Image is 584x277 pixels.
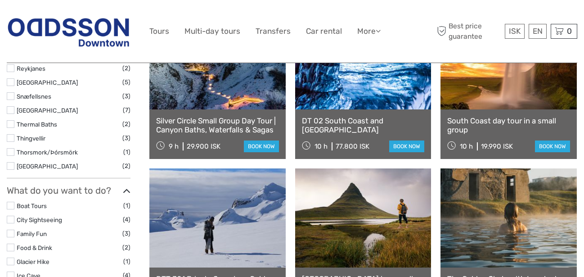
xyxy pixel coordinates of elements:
[314,142,328,150] span: 10 h
[17,163,78,170] a: [GEOGRAPHIC_DATA]
[7,13,130,50] img: Reykjavik Residence
[122,242,130,253] span: (2)
[389,141,424,152] a: book now
[17,79,78,86] a: [GEOGRAPHIC_DATA]
[566,27,573,36] span: 0
[435,21,503,41] span: Best price guarantee
[17,230,47,237] a: Family Fun
[256,25,291,38] a: Transfers
[7,185,130,196] h3: What do you want to do?
[481,142,513,150] div: 19.990 ISK
[357,25,381,38] a: More
[17,93,51,100] a: Snæfellsnes
[123,256,130,267] span: (1)
[17,244,52,251] a: Food & Drink
[17,135,45,142] a: Thingvellir
[187,142,220,150] div: 29.900 ISK
[123,200,130,211] span: (1)
[156,116,279,135] a: Silver Circle Small Group Day Tour | Canyon Baths, Waterfalls & Sagas
[122,119,130,129] span: (2)
[447,116,570,135] a: South Coast day tour in a small group
[122,63,130,73] span: (2)
[123,214,130,225] span: (4)
[306,25,342,38] a: Car rental
[535,141,570,152] a: book now
[17,65,45,72] a: Reykjanes
[122,133,130,143] span: (3)
[17,202,47,209] a: Boat Tours
[122,161,130,171] span: (2)
[122,91,130,101] span: (3)
[336,142,369,150] div: 77.800 ISK
[17,149,78,156] a: Thorsmork/Þórsmörk
[123,147,130,157] span: (1)
[17,258,49,265] a: Glacier Hike
[17,107,78,114] a: [GEOGRAPHIC_DATA]
[244,141,279,152] a: book now
[149,25,169,38] a: Tours
[509,27,521,36] span: ISK
[169,142,179,150] span: 9 h
[17,121,57,128] a: Thermal Baths
[460,142,473,150] span: 10 h
[17,216,62,223] a: City Sightseeing
[529,24,547,39] div: EN
[302,116,425,135] a: DT 02 South Coast and [GEOGRAPHIC_DATA]
[123,105,130,115] span: (7)
[184,25,240,38] a: Multi-day tours
[122,228,130,239] span: (3)
[122,77,130,87] span: (5)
